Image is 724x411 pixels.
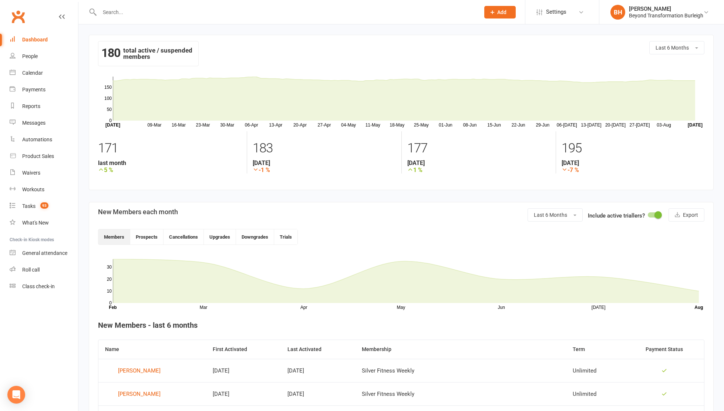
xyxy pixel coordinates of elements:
[22,137,52,142] div: Automations
[10,181,78,198] a: Workouts
[10,215,78,231] a: What's New
[10,131,78,148] a: Automations
[10,245,78,262] a: General attendance kiosk mode
[98,340,206,359] th: Name
[253,166,395,174] strong: -1 %
[649,41,704,54] button: Last 6 Months
[10,81,78,98] a: Payments
[10,148,78,165] a: Product Sales
[22,186,44,192] div: Workouts
[22,283,55,289] div: Class check-in
[562,159,704,166] strong: [DATE]
[274,229,297,245] button: Trials
[98,159,241,166] strong: last month
[566,340,624,359] th: Term
[130,229,164,245] button: Prospects
[10,115,78,131] a: Messages
[98,41,199,66] div: total active / suspended members
[407,159,550,166] strong: [DATE]
[281,340,355,359] th: Last Activated
[118,388,161,400] div: [PERSON_NAME]
[253,137,395,159] div: 183
[10,262,78,278] a: Roll call
[624,340,704,359] th: Payment Status
[10,48,78,65] a: People
[98,229,130,245] button: Members
[629,6,703,12] div: [PERSON_NAME]
[10,165,78,181] a: Waivers
[10,65,78,81] a: Calendar
[355,382,566,405] td: Silver Fitness Weekly
[22,153,54,159] div: Product Sales
[497,9,506,15] span: Add
[40,202,48,209] span: 93
[97,7,475,17] input: Search...
[98,137,241,159] div: 171
[355,340,566,359] th: Membership
[484,6,516,18] button: Add
[588,211,645,220] label: Include active triallers?
[22,267,40,273] div: Roll call
[253,159,395,166] strong: [DATE]
[610,5,625,20] div: BH
[22,37,48,43] div: Dashboard
[22,170,40,176] div: Waivers
[22,220,49,226] div: What's New
[534,212,567,218] span: Last 6 Months
[105,388,199,400] a: [PERSON_NAME]
[204,229,236,245] button: Upgrades
[206,340,281,359] th: First Activated
[629,12,703,19] div: Beyond Transformation Burleigh
[407,137,550,159] div: 177
[10,98,78,115] a: Reports
[22,70,43,76] div: Calendar
[98,208,178,216] h3: New Members each month
[7,386,25,404] div: Open Intercom Messenger
[22,53,38,59] div: People
[22,203,36,209] div: Tasks
[528,208,583,222] button: Last 6 Months
[206,382,281,405] td: [DATE]
[407,166,550,174] strong: 1 %
[10,31,78,48] a: Dashboard
[562,166,704,174] strong: -7 %
[355,359,566,382] td: Silver Fitness Weekly
[98,321,704,329] h4: New Members - last 6 months
[566,359,624,382] td: Unlimited
[164,229,204,245] button: Cancellations
[10,198,78,215] a: Tasks 93
[236,229,274,245] button: Downgrades
[22,103,40,109] div: Reports
[206,359,281,382] td: [DATE]
[22,250,67,256] div: General attendance
[656,45,689,51] span: Last 6 Months
[9,7,27,26] a: Clubworx
[22,120,46,126] div: Messages
[281,359,355,382] td: [DATE]
[669,208,704,222] button: Export
[101,47,120,58] strong: 180
[562,137,704,159] div: 195
[10,278,78,295] a: Class kiosk mode
[118,365,161,376] div: [PERSON_NAME]
[22,87,46,92] div: Payments
[98,166,241,174] strong: 5 %
[281,382,355,405] td: [DATE]
[566,382,624,405] td: Unlimited
[105,365,199,376] a: [PERSON_NAME]
[546,4,566,20] span: Settings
